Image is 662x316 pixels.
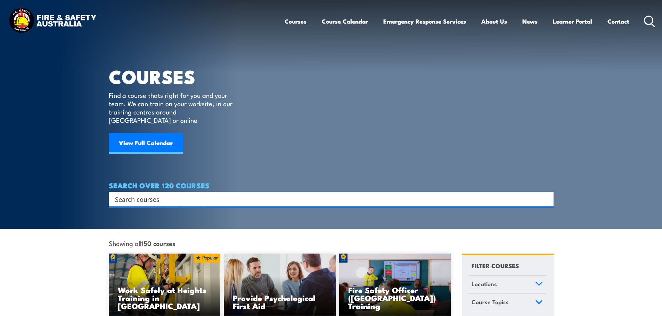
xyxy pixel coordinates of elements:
a: Emergency Response Services [383,12,466,31]
img: Mental Health First Aid Training Course from Fire & Safety Australia [224,254,336,316]
input: Search input [115,194,538,204]
span: Locations [472,279,497,289]
h3: Work Safely at Heights Training in [GEOGRAPHIC_DATA] [118,286,212,310]
a: Fire Safety Officer ([GEOGRAPHIC_DATA]) Training [339,254,451,316]
a: Locations [468,276,546,294]
h4: FILTER COURSES [472,261,519,270]
a: Contact [607,12,629,31]
strong: 150 courses [141,238,175,248]
form: Search form [116,194,540,204]
img: Fire Safety Advisor [339,254,451,316]
a: Learner Portal [553,12,592,31]
a: Work Safely at Heights Training in [GEOGRAPHIC_DATA] [109,254,221,316]
h3: Provide Psychological First Aid [233,294,327,310]
a: Course Topics [468,294,546,312]
h4: SEARCH OVER 120 COURSES [109,181,554,189]
a: Course Calendar [322,12,368,31]
button: Search magnifier button [541,194,551,204]
a: View Full Calendar [109,133,183,154]
a: About Us [481,12,507,31]
p: Find a course thats right for you and your team. We can train on your worksite, in our training c... [109,91,236,124]
h1: COURSES [109,68,243,84]
a: News [522,12,538,31]
img: Work Safely at Heights Training (1) [109,254,221,316]
h3: Fire Safety Officer ([GEOGRAPHIC_DATA]) Training [348,286,442,310]
span: Course Topics [472,297,509,307]
a: Courses [285,12,307,31]
span: Showing all [109,239,175,247]
a: Provide Psychological First Aid [224,254,336,316]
